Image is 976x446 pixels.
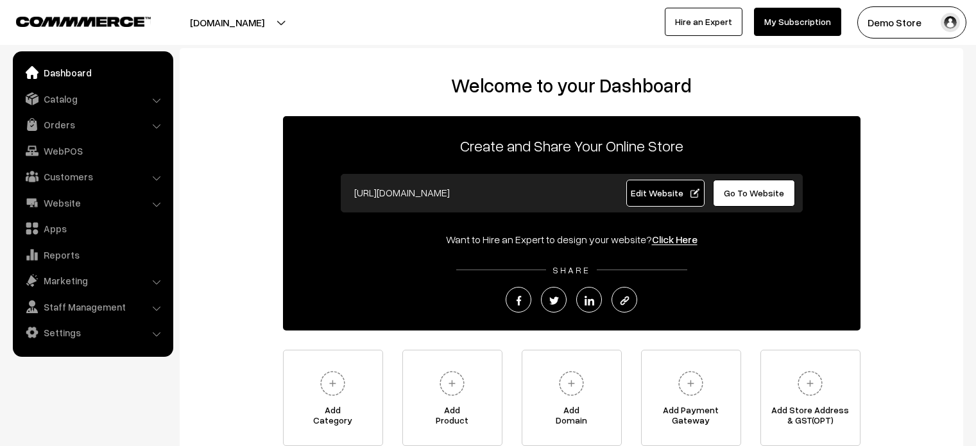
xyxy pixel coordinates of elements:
[652,233,698,246] a: Click Here
[283,350,383,446] a: AddCategory
[16,165,169,188] a: Customers
[941,13,960,32] img: user
[16,139,169,162] a: WebPOS
[193,74,950,97] h2: Welcome to your Dashboard
[16,113,169,136] a: Orders
[522,350,622,446] a: AddDomain
[760,350,860,446] a: Add Store Address& GST(OPT)
[16,191,169,214] a: Website
[402,350,502,446] a: AddProduct
[16,321,169,344] a: Settings
[283,232,860,247] div: Want to Hire an Expert to design your website?
[16,61,169,84] a: Dashboard
[284,405,382,431] span: Add Category
[641,350,741,446] a: Add PaymentGateway
[626,180,705,207] a: Edit Website
[665,8,742,36] a: Hire an Expert
[283,134,860,157] p: Create and Share Your Online Store
[554,366,589,401] img: plus.svg
[713,180,796,207] a: Go To Website
[857,6,966,39] button: Demo Store
[16,17,151,26] img: COMMMERCE
[403,405,502,431] span: Add Product
[642,405,741,431] span: Add Payment Gateway
[145,6,309,39] button: [DOMAIN_NAME]
[673,366,708,401] img: plus.svg
[761,405,860,431] span: Add Store Address & GST(OPT)
[631,187,699,198] span: Edit Website
[16,295,169,318] a: Staff Management
[724,187,784,198] span: Go To Website
[16,13,128,28] a: COMMMERCE
[754,8,841,36] a: My Subscription
[16,87,169,110] a: Catalog
[546,264,597,275] span: SHARE
[792,366,828,401] img: plus.svg
[16,269,169,292] a: Marketing
[315,366,350,401] img: plus.svg
[434,366,470,401] img: plus.svg
[16,243,169,266] a: Reports
[16,217,169,240] a: Apps
[522,405,621,431] span: Add Domain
